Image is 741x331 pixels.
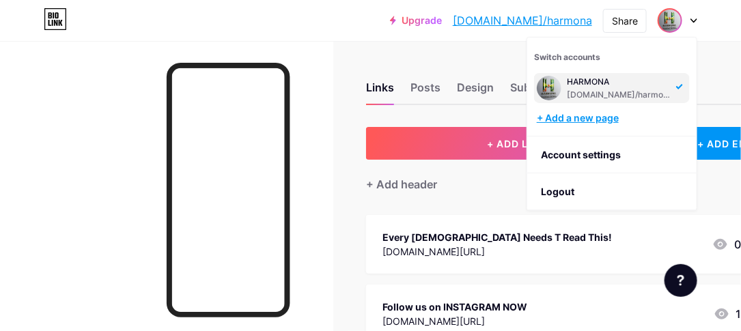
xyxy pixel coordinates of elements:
div: + Add a new page [537,111,690,125]
div: [DOMAIN_NAME][URL] [382,244,612,259]
a: [DOMAIN_NAME]/harmona [453,12,592,29]
span: + ADD LINK [487,138,546,149]
div: + Add header [366,176,437,192]
div: [DOMAIN_NAME][URL] [382,314,527,328]
div: [DOMAIN_NAME]/harmona [567,89,672,100]
img: harmona [659,10,681,31]
a: Account settings [527,136,697,173]
div: Subscribers [510,79,573,104]
div: Posts [410,79,441,104]
div: Design [457,79,494,104]
div: Share [612,14,638,28]
button: + ADD LINK [366,127,667,160]
span: Switch accounts [534,52,600,62]
div: 0 [712,236,741,253]
div: 1 [714,306,741,322]
div: HARMONA [567,76,672,87]
a: Upgrade [390,15,442,26]
div: Follow us on INSTAGRAM NOW [382,300,527,314]
li: Logout [527,173,697,210]
img: harmona [537,76,561,100]
div: Every [DEMOGRAPHIC_DATA] Needs T Read This! [382,230,612,244]
div: Links [366,79,394,104]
